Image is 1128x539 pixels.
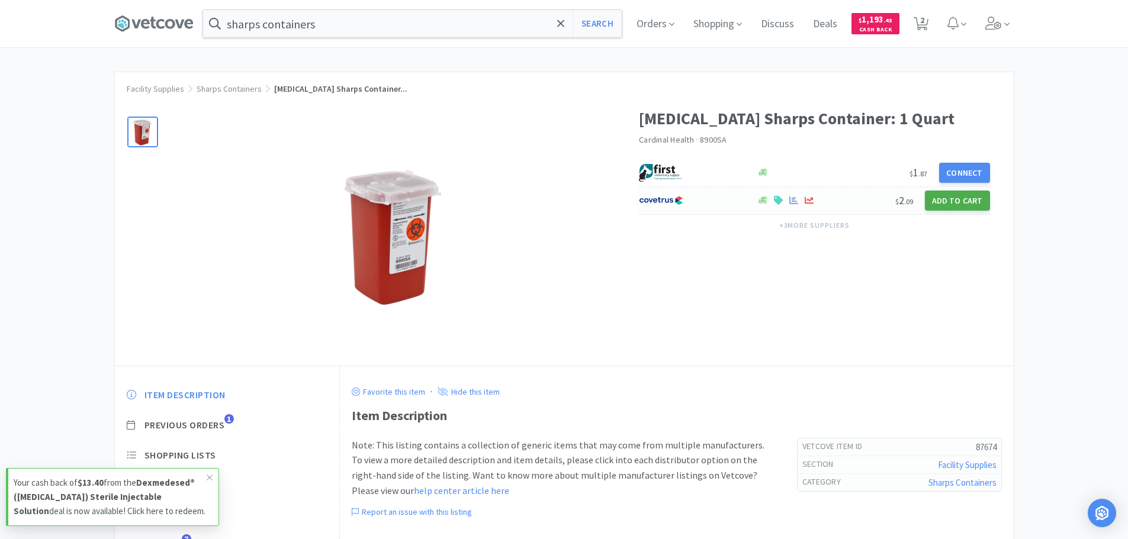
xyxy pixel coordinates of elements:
[127,83,184,94] a: Facility Supplies
[895,197,899,206] span: $
[203,10,622,37] input: Search by item, sku, manufacturer, ingredient, size...
[808,19,842,30] a: Deals
[352,405,1002,426] div: Item Description
[756,19,799,30] a: Discuss
[910,166,927,179] span: 1
[773,217,856,234] button: +3more suppliers
[448,386,500,397] p: Hide this item
[1088,499,1116,527] div: Open Intercom Messenger
[414,485,509,496] a: help center article here
[802,441,872,453] h6: Vetcove Item Id
[224,414,234,424] span: 1
[802,459,843,470] h6: Section
[144,449,216,461] span: Shopping Lists
[859,17,862,24] span: $
[928,477,997,488] a: Sharps Containers
[859,14,892,25] span: 1,193
[274,83,407,94] span: [MEDICAL_DATA] Sharps Container...
[883,17,892,24] span: . 45
[359,506,472,517] p: Report an issue with this listing
[430,384,432,399] div: ·
[639,105,990,132] h1: [MEDICAL_DATA] Sharps Container: 1 Quart
[639,134,694,145] span: Cardinal Health
[910,169,913,178] span: $
[320,162,468,309] img: eb99bc9e837b46efb343aac3fe0099f4_38649.png
[144,419,225,431] span: Previous Orders
[14,477,195,517] strong: Dexmedesed® ([MEDICAL_DATA]) Sterile Injectable Solution
[904,197,913,206] span: . 09
[802,476,850,488] h6: Category
[909,20,933,31] a: 2
[925,191,990,211] button: Add to Cart
[639,164,683,182] img: 67d67680309e4a0bb49a5ff0391dcc42_6.png
[197,83,262,94] a: Sharps Containers
[573,10,622,37] button: Search
[939,163,989,183] button: Connect
[360,386,425,397] p: Favorite this item
[700,134,727,145] span: 8900SA
[144,389,226,401] span: Item Description
[851,8,899,40] a: $1,193.45Cash Back
[14,476,207,518] p: Your cash back of from the deal is now available! Click here to redeem.
[918,169,927,178] span: . 87
[352,438,773,498] p: Note: This listing contains a collection of generic items that may come from multiple manufacture...
[639,192,683,209] img: 77fca1acd8b6420a9015268ca798ef17_1.png
[895,193,913,207] span: 2
[78,477,104,488] strong: $13.40
[859,27,892,34] span: Cash Back
[872,441,996,453] h5: 87674
[938,459,997,470] a: Facility Supplies
[696,134,698,145] span: ·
